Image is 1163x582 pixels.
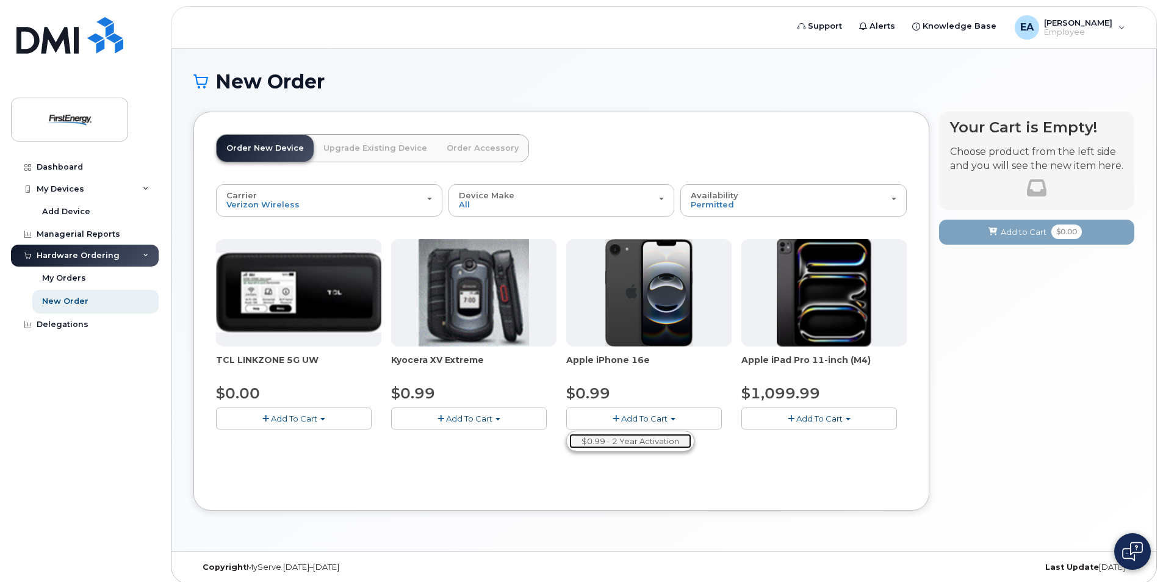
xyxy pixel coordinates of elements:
span: Permitted [691,199,734,209]
a: Order Accessory [437,135,528,162]
div: [DATE] [821,562,1134,572]
a: Upgrade Existing Device [314,135,437,162]
button: Availability Permitted [680,184,907,216]
strong: Last Update [1045,562,1099,572]
span: Add To Cart [446,414,492,423]
img: ipad_pro_11_m4.png [777,239,871,347]
div: Apple iPad Pro 11-inch (M4) [741,354,907,378]
img: xvextreme.gif [419,239,529,347]
img: linkzone5g.png [216,253,381,332]
span: $0.00 [1051,225,1082,239]
span: Add to Cart [1001,226,1046,238]
a: Order New Device [217,135,314,162]
div: Kyocera XV Extreme [391,354,556,378]
div: MyServe [DATE]–[DATE] [193,562,507,572]
p: Choose product from the left side and you will see the new item here. [950,145,1123,173]
span: $0.99 [391,384,435,402]
span: $0.00 [216,384,260,402]
button: Add To Cart [566,408,722,429]
span: All [459,199,470,209]
button: Add To Cart [741,408,897,429]
h4: Your Cart is Empty! [950,119,1123,135]
span: Add To Cart [621,414,668,423]
span: $0.99 [566,384,610,402]
a: $0.99 - 2 Year Activation [569,434,691,449]
strong: Copyright [203,562,247,572]
span: Add To Cart [271,414,317,423]
span: Device Make [459,190,514,200]
button: Carrier Verizon Wireless [216,184,442,216]
span: Add To Cart [796,414,843,423]
button: Add to Cart $0.00 [939,220,1134,245]
span: Carrier [226,190,257,200]
div: TCL LINKZONE 5G UW [216,354,381,378]
div: Apple iPhone 16e [566,354,732,378]
button: Add To Cart [216,408,372,429]
span: Availability [691,190,738,200]
h1: New Order [193,71,1134,92]
span: Verizon Wireless [226,199,300,209]
button: Add To Cart [391,408,547,429]
span: $1,099.99 [741,384,820,402]
img: iphone16e.png [605,239,693,347]
img: Open chat [1122,542,1143,561]
button: Device Make All [448,184,675,216]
